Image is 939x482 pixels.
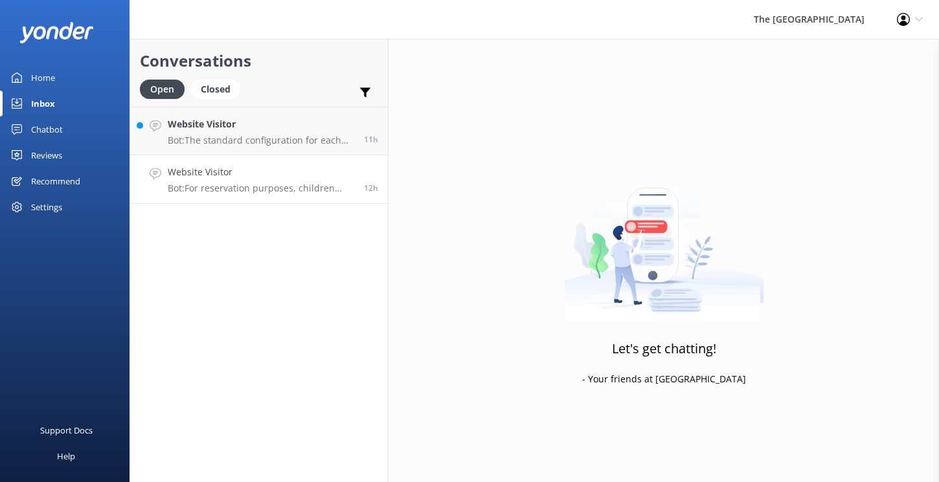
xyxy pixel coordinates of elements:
[564,160,764,322] img: artwork of a man stealing a conversation from at giant smartphone
[130,155,388,204] a: Website VisitorBot:For reservation purposes, children aged [DEMOGRAPHIC_DATA] years and younger a...
[168,135,354,146] p: Bot: The standard configuration for each bedroom in a 3-Bedroom Beachside or Beachfront Interconn...
[168,165,354,179] h4: Website Visitor
[140,49,378,73] h2: Conversations
[40,417,93,443] div: Support Docs
[130,107,388,155] a: Website VisitorBot:The standard configuration for each bedroom in a 3-Bedroom Beachside or Beachf...
[57,443,75,469] div: Help
[31,65,55,91] div: Home
[582,372,746,386] p: - Your friends at [GEOGRAPHIC_DATA]
[31,116,63,142] div: Chatbot
[191,80,240,99] div: Closed
[191,82,247,96] a: Closed
[168,182,354,194] p: Bot: For reservation purposes, children aged [DEMOGRAPHIC_DATA] years and younger are classified ...
[31,168,80,194] div: Recommend
[364,182,378,193] span: Sep 26 2025 02:04pm (UTC -10:00) Pacific/Honolulu
[31,194,62,220] div: Settings
[31,142,62,168] div: Reviews
[19,22,94,43] img: yonder-white-logo.png
[364,134,378,145] span: Sep 26 2025 03:46pm (UTC -10:00) Pacific/Honolulu
[31,91,55,116] div: Inbox
[140,82,191,96] a: Open
[612,338,716,359] h3: Let's get chatting!
[168,117,354,131] h4: Website Visitor
[140,80,185,99] div: Open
